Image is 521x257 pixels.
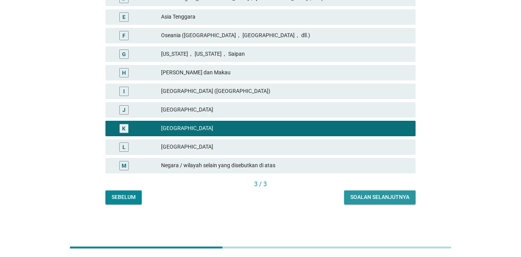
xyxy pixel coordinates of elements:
div: L [122,143,126,151]
div: [US_STATE]， [US_STATE]， Saipan [161,50,409,59]
div: K [122,124,126,132]
div: F [122,31,126,39]
div: J [122,106,126,114]
div: Asia Tenggara [161,12,409,22]
button: Soalan selanjutnya [344,190,416,204]
div: Sebelum [112,193,136,201]
div: E [122,13,126,21]
div: Soalan selanjutnya [350,193,409,201]
div: Negara / wilayah selain yang disebutkan di atas [161,161,409,170]
div: I [123,87,125,95]
div: [GEOGRAPHIC_DATA] ([GEOGRAPHIC_DATA]) [161,87,409,96]
div: M [122,161,126,170]
div: [GEOGRAPHIC_DATA] [161,124,409,133]
div: H [122,69,126,77]
div: 3 / 3 [105,180,416,189]
div: [GEOGRAPHIC_DATA] [161,142,409,152]
div: G [122,50,126,58]
div: Oseania ([GEOGRAPHIC_DATA]， [GEOGRAPHIC_DATA]， dll.) [161,31,409,40]
div: [GEOGRAPHIC_DATA] [161,105,409,115]
div: [PERSON_NAME] dan Makau [161,68,409,77]
button: Sebelum [105,190,142,204]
